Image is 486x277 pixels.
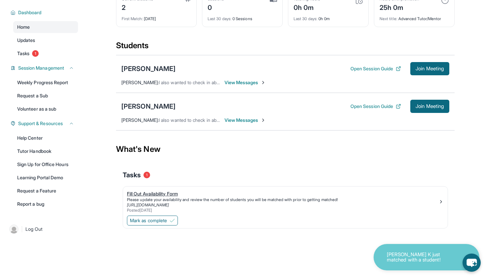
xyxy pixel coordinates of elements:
[32,50,39,57] span: 1
[25,226,43,232] span: Log Out
[380,12,449,21] div: Advanced Tutor/Mentor
[16,65,74,71] button: Session Management
[13,185,78,197] a: Request a Feature
[410,100,449,113] button: Join Meeting
[17,50,29,57] span: Tasks
[13,48,78,59] a: Tasks1
[143,172,150,178] span: 1
[123,187,448,214] a: Fill Out Availability FormPlease update your availability and review the number of students you w...
[116,40,455,55] div: Students
[127,202,169,207] a: [URL][DOMAIN_NAME]
[122,2,153,12] div: 2
[380,2,419,12] div: 25h 0m
[380,16,397,21] span: Next title :
[294,16,317,21] span: Last 30 days :
[116,135,455,164] div: What's New
[121,117,159,123] span: [PERSON_NAME] :
[410,62,449,75] button: Join Meeting
[16,9,74,16] button: Dashboard
[350,103,401,110] button: Open Session Guide
[130,217,167,224] span: Mark as complete
[122,12,191,21] div: [DATE]
[159,80,453,85] span: I also wanted to check in about scheduling. How flexible are you with times and dates? Would you ...
[21,225,23,233] span: |
[224,79,266,86] span: View Messages
[350,65,401,72] button: Open Session Guide
[18,120,63,127] span: Support & Resources
[18,65,64,71] span: Session Management
[13,158,78,170] a: Sign Up for Office Hours
[261,118,266,123] img: Chevron-Right
[387,252,453,263] p: [PERSON_NAME] K just matched with a student!
[13,103,78,115] a: Volunteer as a sub
[16,120,74,127] button: Support & Resources
[463,254,481,272] button: chat-button
[17,37,35,44] span: Updates
[13,90,78,102] a: Request a Sub
[294,12,363,21] div: 0h 0m
[159,117,453,123] span: I also wanted to check in about scheduling. How flexible are you with times and dates? Would you ...
[7,222,78,236] a: |Log Out
[18,9,42,16] span: Dashboard
[127,216,178,225] button: Mark as complete
[127,190,438,197] div: Fill Out Availability Form
[122,16,143,21] span: First Match :
[13,145,78,157] a: Tutor Handbook
[127,208,438,213] div: Posted [DATE]
[121,102,176,111] div: [PERSON_NAME]
[121,64,176,73] div: [PERSON_NAME]
[13,172,78,184] a: Learning Portal Demo
[123,170,141,180] span: Tasks
[127,197,438,202] div: Please update your availability and review the number of students you will be matched with prior ...
[170,218,175,223] img: Mark as complete
[121,80,159,85] span: [PERSON_NAME] :
[13,21,78,33] a: Home
[13,77,78,88] a: Weekly Progress Report
[208,16,231,21] span: Last 30 days :
[416,104,444,108] span: Join Meeting
[208,2,224,12] div: 0
[13,198,78,210] a: Report a bug
[9,225,19,234] img: user-img
[13,34,78,46] a: Updates
[294,2,320,12] div: 0h 0m
[224,117,266,123] span: View Messages
[17,24,30,30] span: Home
[13,132,78,144] a: Help Center
[416,67,444,71] span: Join Meeting
[261,80,266,85] img: Chevron-Right
[208,12,277,21] div: 0 Sessions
